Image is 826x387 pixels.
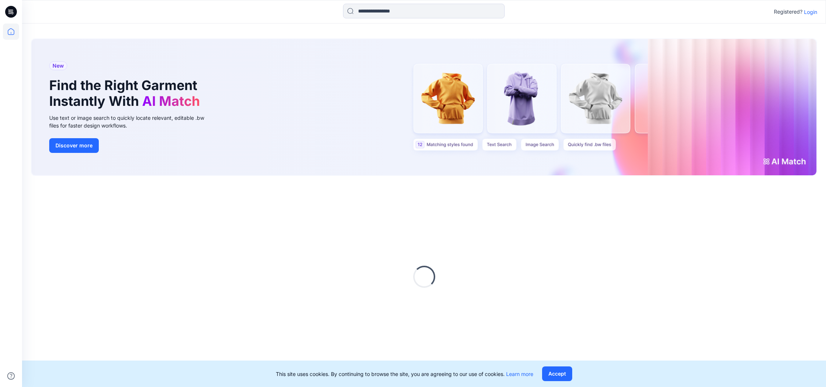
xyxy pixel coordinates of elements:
[276,370,533,378] p: This site uses cookies. By continuing to browse the site, you are agreeing to our use of cookies.
[49,114,214,129] div: Use text or image search to quickly locate relevant, editable .bw files for faster design workflows.
[506,371,533,377] a: Learn more
[804,8,817,16] p: Login
[542,366,572,381] button: Accept
[49,138,99,153] button: Discover more
[49,78,203,109] h1: Find the Right Garment Instantly With
[53,61,64,70] span: New
[142,93,200,109] span: AI Match
[774,7,802,16] p: Registered?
